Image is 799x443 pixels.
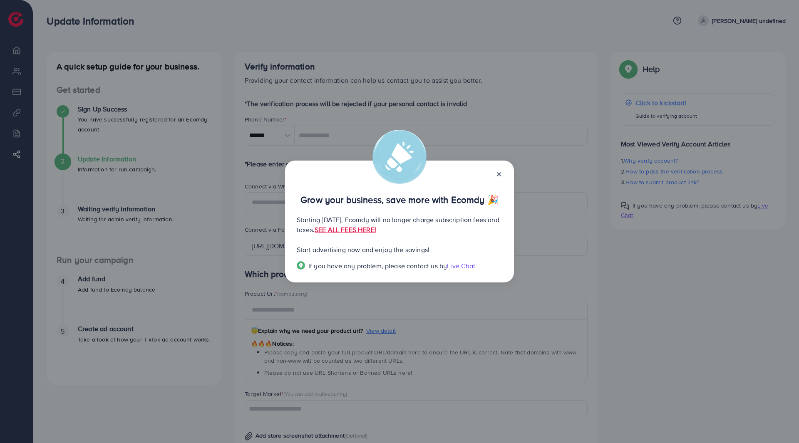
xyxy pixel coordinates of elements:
[764,406,793,437] iframe: Chat
[447,261,475,270] span: Live Chat
[308,261,447,270] span: If you have any problem, please contact us by
[297,195,502,205] p: Grow your business, save more with Ecomdy 🎉
[297,261,305,270] img: Popup guide
[297,245,502,255] p: Start advertising now and enjoy the savings!
[315,225,376,234] a: SEE ALL FEES HERE!
[372,130,427,184] img: alert
[297,215,502,235] p: Starting [DATE], Ecomdy will no longer charge subscription fees and taxes.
